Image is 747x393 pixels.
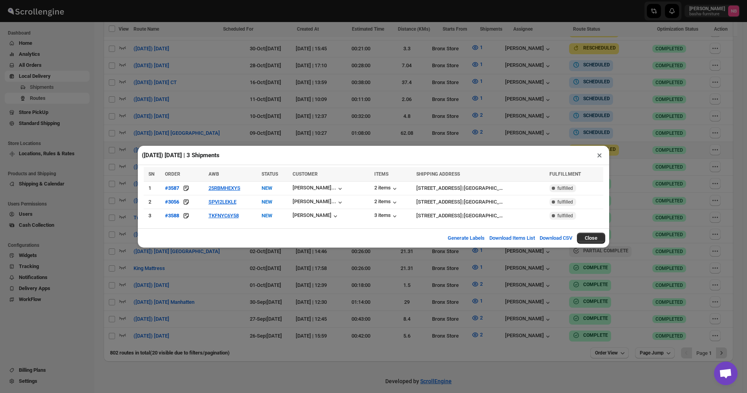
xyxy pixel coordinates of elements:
[416,212,545,220] div: |
[142,151,220,159] h2: ([DATE]) [DATE] | 3 Shipments
[165,185,179,191] div: #3587
[535,230,577,246] button: Download CSV
[209,199,236,205] button: SPVI2LEKLE
[293,185,344,193] button: [PERSON_NAME]...
[374,171,388,177] span: ITEMS
[165,171,180,177] span: ORDER
[594,150,605,161] button: ×
[165,199,179,205] div: #3056
[293,212,339,220] button: [PERSON_NAME]
[262,199,272,205] span: NEW
[165,198,179,206] button: #3056
[209,213,239,219] button: TKFNYC6Y58
[165,212,179,220] button: #3588
[416,198,545,206] div: |
[416,212,462,220] div: [STREET_ADDRESS]
[293,198,336,204] div: [PERSON_NAME]...
[165,184,179,192] button: #3587
[209,171,219,177] span: AWB
[557,185,573,191] span: fulfilled
[209,185,240,191] button: 25RBMHEXYS
[293,185,336,191] div: [PERSON_NAME]...
[148,171,154,177] span: SN
[293,198,344,206] button: [PERSON_NAME]...
[144,209,163,222] td: 3
[464,198,503,206] div: [GEOGRAPHIC_DATA]
[416,184,545,192] div: |
[416,171,460,177] span: SHIPPING ADDRESS
[293,171,318,177] span: CUSTOMER
[714,362,738,385] div: Open chat
[262,213,272,219] span: NEW
[144,195,163,209] td: 2
[577,233,605,244] button: Close
[416,184,462,192] div: [STREET_ADDRESS]
[557,199,573,205] span: fulfilled
[262,185,272,191] span: NEW
[416,198,462,206] div: [STREET_ADDRESS]
[443,230,489,246] button: Generate Labels
[374,212,399,220] button: 3 items
[464,184,503,192] div: [GEOGRAPHIC_DATA]
[165,213,179,219] div: #3588
[374,198,399,206] button: 2 items
[144,181,163,195] td: 1
[374,185,399,193] button: 2 items
[485,230,540,246] button: Download Items List
[549,171,581,177] span: FULFILLMENT
[557,213,573,219] span: fulfilled
[262,171,278,177] span: STATUS
[464,212,503,220] div: [GEOGRAPHIC_DATA]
